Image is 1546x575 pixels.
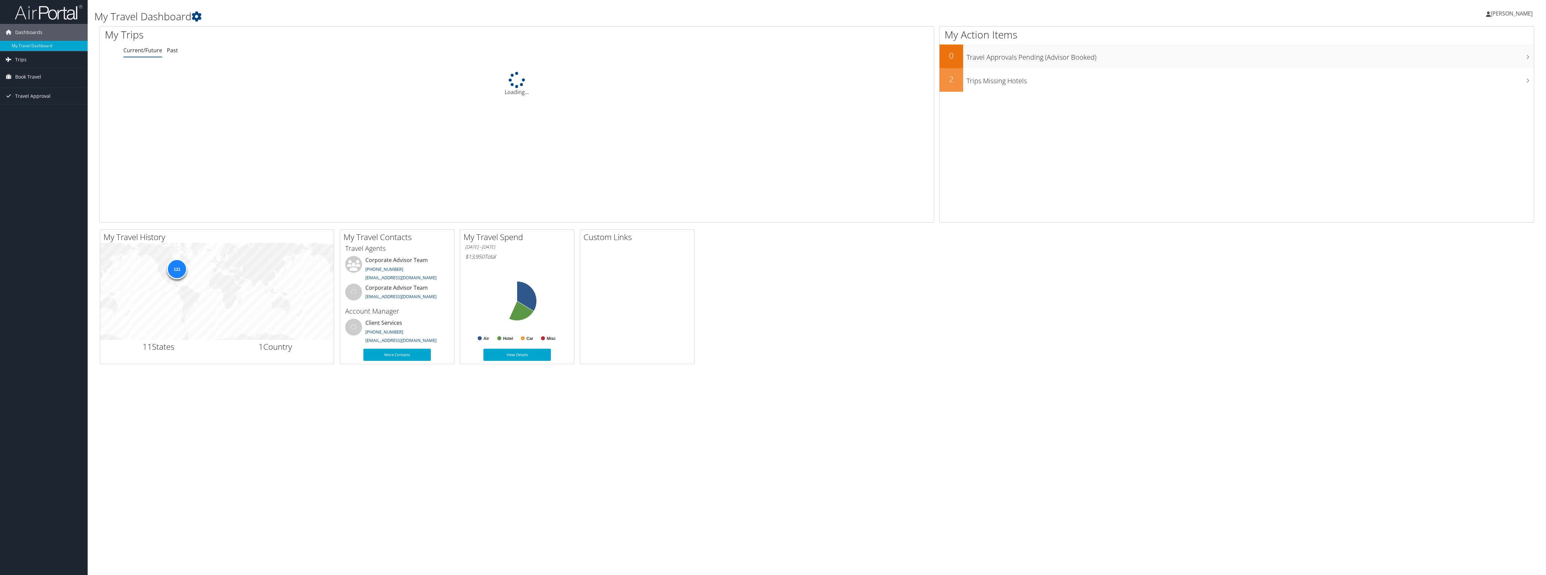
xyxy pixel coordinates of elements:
span: Book Travel [15,68,41,85]
text: Car [527,336,533,341]
a: More Contacts [363,349,431,361]
h2: Custom Links [584,231,694,243]
span: Trips [15,51,27,68]
h6: [DATE] - [DATE] [465,244,569,250]
span: 1 [259,341,263,352]
h2: Country [222,341,329,352]
div: CS [345,319,362,336]
a: [EMAIL_ADDRESS][DOMAIN_NAME] [365,293,437,299]
h2: My Travel Contacts [344,231,454,243]
a: Current/Future [123,47,162,54]
a: [PHONE_NUMBER] [365,329,403,335]
h3: Travel Approvals Pending (Advisor Booked) [967,49,1534,62]
h2: States [105,341,212,352]
text: Hotel [503,336,513,341]
text: Air [483,336,489,341]
h2: My Travel Spend [464,231,574,243]
div: Loading... [100,72,934,96]
h3: Travel Agents [345,244,449,253]
div: 121 [167,259,187,279]
a: [PHONE_NUMBER] [365,266,403,272]
span: 11 [143,341,152,352]
a: [EMAIL_ADDRESS][DOMAIN_NAME] [365,275,437,281]
a: 2Trips Missing Hotels [940,68,1534,92]
a: Past [167,47,178,54]
a: View Details [483,349,551,361]
h2: 0 [940,50,963,61]
span: [PERSON_NAME] [1491,10,1533,17]
li: Client Services [342,319,452,346]
li: Corporate Advisor Team [342,256,452,284]
text: Misc [547,336,556,341]
h2: My Travel History [103,231,334,243]
div: CT [345,284,362,300]
a: 0Travel Approvals Pending (Advisor Booked) [940,45,1534,68]
span: Dashboards [15,24,42,41]
span: Travel Approval [15,88,51,105]
li: Corporate Advisor Team [342,284,452,306]
h1: My Travel Dashboard [94,9,1058,24]
h3: Account Manager [345,307,449,316]
span: $13,950 [465,253,484,260]
h2: 2 [940,74,963,85]
h1: My Action Items [940,28,1534,42]
h3: Trips Missing Hotels [967,73,1534,86]
a: [EMAIL_ADDRESS][DOMAIN_NAME] [365,337,437,343]
h1: My Trips [105,28,581,42]
a: [PERSON_NAME] [1486,3,1539,24]
img: airportal-logo.png [15,4,82,20]
h6: Total [465,253,569,260]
